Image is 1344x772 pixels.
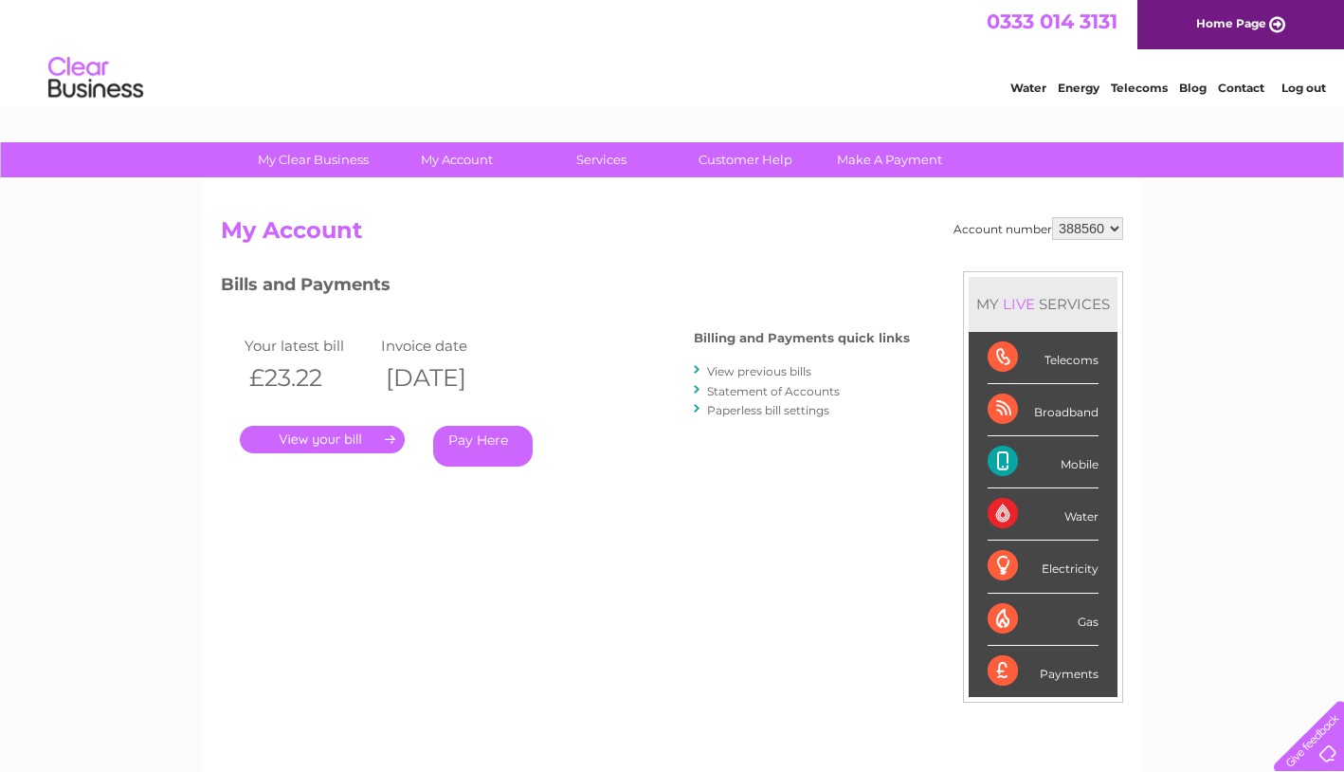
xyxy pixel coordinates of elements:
[240,333,376,358] td: Your latest bill
[240,426,405,453] a: .
[235,142,391,177] a: My Clear Business
[987,9,1117,33] a: 0333 014 3131
[433,426,533,467] a: Pay Here
[988,488,1099,541] div: Water
[667,142,824,177] a: Customer Help
[988,646,1099,697] div: Payments
[707,384,840,398] a: Statement of Accounts
[969,277,1117,331] div: MY SERVICES
[240,358,376,397] th: £23.22
[221,271,910,304] h3: Bills and Payments
[376,333,513,358] td: Invoice date
[376,358,513,397] th: [DATE]
[1058,81,1099,95] a: Energy
[1218,81,1264,95] a: Contact
[1281,81,1326,95] a: Log out
[523,142,680,177] a: Services
[988,594,1099,646] div: Gas
[226,10,1121,92] div: Clear Business is a trading name of Verastar Limited (registered in [GEOGRAPHIC_DATA] No. 3667643...
[694,331,910,345] h4: Billing and Payments quick links
[707,364,811,378] a: View previous bills
[988,541,1099,593] div: Electricity
[379,142,536,177] a: My Account
[221,217,1123,253] h2: My Account
[1179,81,1207,95] a: Blog
[707,403,829,417] a: Paperless bill settings
[988,332,1099,384] div: Telecoms
[988,384,1099,436] div: Broadband
[999,295,1039,313] div: LIVE
[811,142,968,177] a: Make A Payment
[1010,81,1046,95] a: Water
[1111,81,1168,95] a: Telecoms
[47,49,144,107] img: logo.png
[954,217,1123,240] div: Account number
[988,436,1099,488] div: Mobile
